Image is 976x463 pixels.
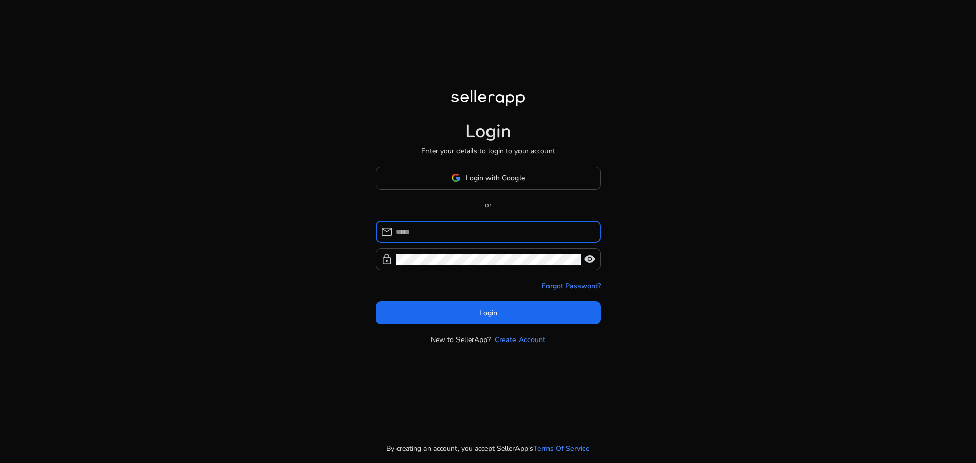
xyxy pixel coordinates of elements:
span: mail [381,226,393,238]
span: lock [381,253,393,265]
a: Terms Of Service [533,443,590,454]
button: Login [376,301,601,324]
h1: Login [465,120,511,142]
a: Forgot Password? [542,281,601,291]
p: New to SellerApp? [431,334,491,345]
button: Login with Google [376,167,601,190]
img: google-logo.svg [451,173,461,182]
p: or [376,200,601,210]
span: Login [479,307,497,318]
a: Create Account [495,334,545,345]
span: Login with Google [466,173,525,183]
span: visibility [584,253,596,265]
p: Enter your details to login to your account [421,146,555,157]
